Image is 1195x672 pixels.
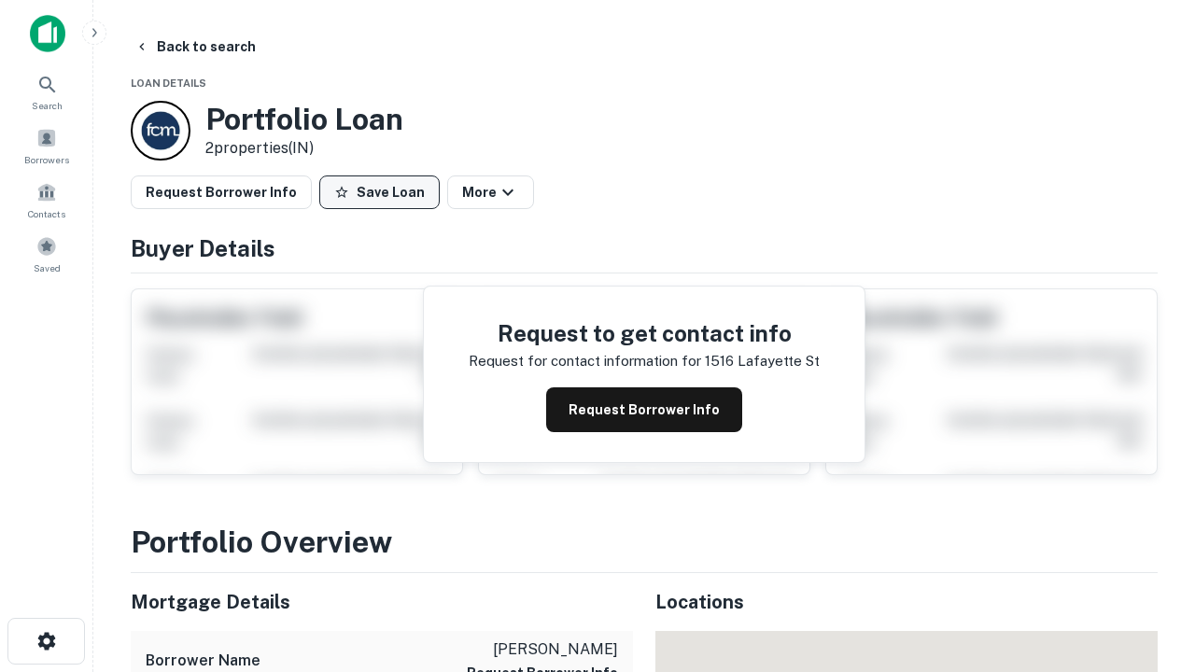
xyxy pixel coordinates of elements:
button: Back to search [127,30,263,63]
a: Saved [6,229,88,279]
span: Contacts [28,206,65,221]
button: Request Borrower Info [131,175,312,209]
span: Loan Details [131,77,206,89]
span: Borrowers [24,152,69,167]
p: Request for contact information for [469,350,701,372]
a: Search [6,66,88,117]
a: Contacts [6,175,88,225]
span: Saved [34,260,61,275]
span: Search [32,98,63,113]
h3: Portfolio Loan [205,102,403,137]
p: 1516 lafayette st [705,350,820,372]
p: 2 properties (IN) [205,137,403,160]
button: Request Borrower Info [546,387,742,432]
p: [PERSON_NAME] [467,638,618,661]
img: capitalize-icon.png [30,15,65,52]
h5: Mortgage Details [131,588,633,616]
h5: Locations [655,588,1158,616]
a: Borrowers [6,120,88,171]
h4: Request to get contact info [469,316,820,350]
h4: Buyer Details [131,231,1158,265]
iframe: Chat Widget [1102,463,1195,553]
h6: Borrower Name [146,650,260,672]
h3: Portfolio Overview [131,520,1158,565]
button: More [447,175,534,209]
button: Save Loan [319,175,440,209]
